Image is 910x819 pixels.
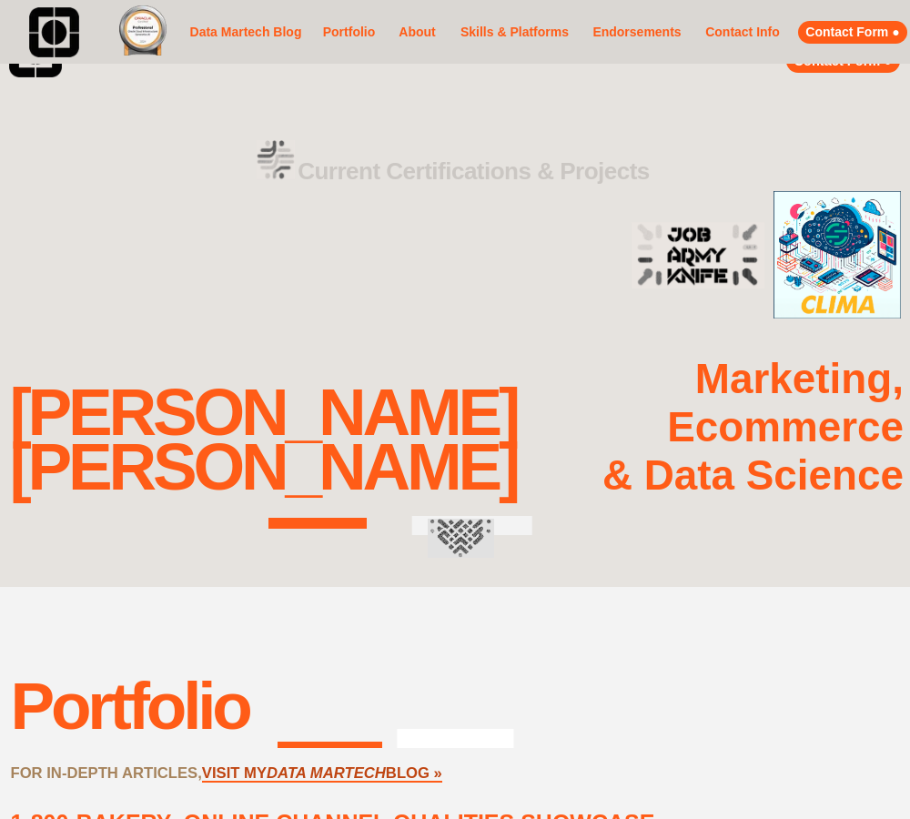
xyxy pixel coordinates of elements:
[318,13,379,53] a: Portfolio
[202,764,267,783] a: VISIT MY
[819,732,910,819] iframe: Chat Widget
[10,764,201,782] strong: FOR IN-DEPTH ARTICLES,
[386,764,442,783] a: BLOG »
[667,404,904,450] strong: Ecommerce
[695,356,904,402] strong: Marketing,
[455,13,574,53] a: Skills & Platforms
[267,764,386,783] a: DATA MARTECH
[9,385,517,495] div: [PERSON_NAME] [PERSON_NAME]
[187,6,305,58] a: Data Martech Blog
[393,21,441,44] a: About
[798,21,907,44] a: Contact Form ●
[588,21,686,44] a: Endorsements
[298,157,650,185] strong: Current Certifications & Projects
[700,21,785,44] a: Contact Info
[10,668,248,743] div: Portfolio
[602,452,904,499] strong: & Data Science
